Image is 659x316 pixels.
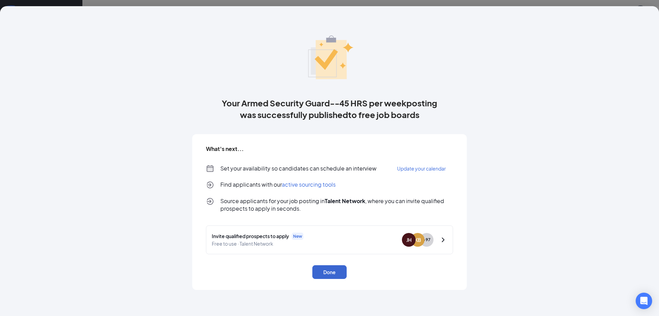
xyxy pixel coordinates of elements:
svg: Calendar [206,164,214,173]
span: New [293,233,302,239]
div: Open Intercom Messenger [636,293,652,309]
h5: What's next... [206,145,244,153]
span: Invite qualified prospects to apply [212,232,289,240]
span: Your Armed Security Guard--45 HRS per weekposting was successfully published to free job boards [222,97,437,120]
svg: Logout [206,197,214,206]
strong: Talent Network [325,197,365,204]
span: Source applicants for your job posting in , where you can invite qualified prospects to apply in ... [220,197,453,212]
div: KB [415,236,421,243]
span: Free to use · Talent Network [212,240,402,247]
span: active sourcing tools [282,181,336,188]
button: Done [312,265,347,279]
svg: ChevronRight [439,236,447,244]
div: JH [406,236,412,243]
span: + 97 [423,237,430,243]
p: Find applicants with our [220,181,336,189]
svg: Logout [206,181,214,189]
img: success_banner [299,27,360,83]
p: Set your availability so candidates can schedule an interview [220,165,377,172]
span: Update your calendar [397,165,446,172]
